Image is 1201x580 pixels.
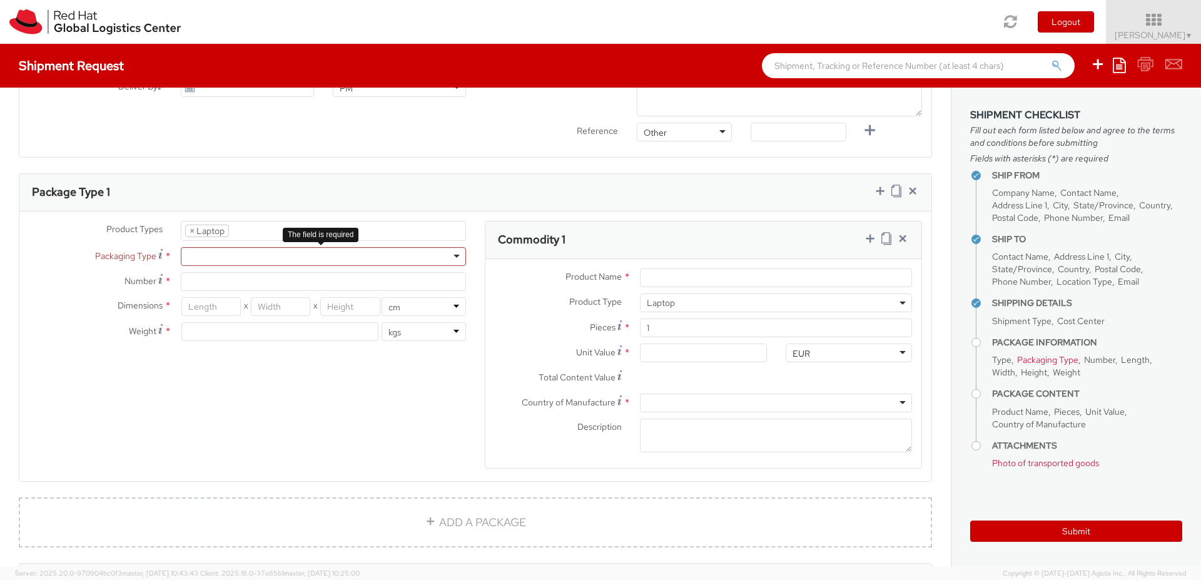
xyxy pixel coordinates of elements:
div: EUR [793,347,810,360]
h4: Ship From [992,171,1182,180]
span: Server: 2025.20.0-970904bc0f3 [15,569,198,577]
span: Country [1058,263,1089,275]
span: Contact Name [1060,187,1117,198]
h4: Shipment Request [19,59,124,73]
span: Pieces [1054,406,1080,417]
span: Reference [577,125,618,136]
span: Address Line 1 [1054,251,1109,262]
span: Photo of transported goods [992,457,1099,469]
div: Other [644,126,667,139]
h4: Shipping Details [992,298,1182,308]
a: ADD A PACKAGE [19,497,932,547]
span: Weight [129,325,156,337]
h4: Attachments [992,441,1182,450]
span: Fill out each form listed below and agree to the terms and conditions before submitting [970,124,1182,149]
span: Address Line 1 [992,200,1047,211]
span: Laptop [647,297,905,308]
span: Product Type [569,296,622,307]
input: Shipment, Tracking or Reference Number (at least 4 chars) [762,53,1075,78]
span: Packaging Type [95,250,156,262]
span: Type [992,354,1011,365]
h4: Package Information [992,338,1182,347]
span: Shipment Type [992,315,1052,327]
li: Laptop [185,225,229,237]
span: Location Type [1057,276,1112,287]
span: Height [1021,367,1047,378]
input: Width [251,297,310,316]
span: Pieces [590,322,616,333]
span: Product Name [565,271,622,282]
h3: Shipment Checklist [970,109,1182,121]
span: Cost Center [1057,315,1105,327]
span: Width [992,367,1015,378]
span: State/Province [1073,200,1133,211]
span: Copyright © [DATE]-[DATE] Agistix Inc., All Rights Reserved [1003,569,1186,579]
span: Unit Value [576,347,616,358]
span: × [190,225,195,237]
span: City [1115,251,1130,262]
span: X [310,297,320,316]
span: Contact Name [992,251,1048,262]
span: master, [DATE] 10:25:00 [283,569,360,577]
span: Total Content Value [539,372,616,383]
span: Fields with asterisks (*) are required [970,152,1182,165]
span: Postal Code [992,212,1038,223]
h3: Package Type 1 [32,186,110,198]
span: Email [1118,276,1139,287]
input: Height [320,297,380,316]
span: ▼ [1185,31,1193,41]
span: City [1053,200,1068,211]
span: Unit Value [1085,406,1125,417]
span: [PERSON_NAME] [1115,29,1193,41]
span: Phone Number [992,276,1051,287]
button: Logout [1038,11,1094,33]
span: Postal Code [1095,263,1141,275]
span: Country [1139,200,1170,211]
span: Weight [1053,367,1080,378]
span: Packaging Type [1017,354,1078,365]
span: Product Name [992,406,1048,417]
span: Client: 2025.18.0-37e85b1 [200,569,360,577]
span: Company Name [992,187,1055,198]
h4: Ship To [992,235,1182,244]
span: Phone Number [1044,212,1103,223]
span: X [241,297,251,316]
span: master, [DATE] 10:43:43 [122,569,198,577]
span: Product Types [106,223,163,235]
span: Length [1121,354,1150,365]
input: Length [181,297,241,316]
span: Laptop [640,293,912,312]
h3: Commodity 1 [498,233,565,246]
span: Country of Manufacture [992,419,1086,430]
span: Number [124,275,156,287]
button: Submit [970,521,1182,542]
span: Description [577,421,622,432]
div: PM [340,82,353,94]
span: Country of Manufacture [522,397,616,408]
span: Number [1084,354,1115,365]
img: rh-logistics-00dfa346123c4ec078e1.svg [9,9,181,34]
div: The field is required [283,228,358,242]
span: Email [1108,212,1130,223]
h4: Package Content [992,389,1182,399]
span: Dimensions [118,300,163,311]
span: State/Province [992,263,1052,275]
